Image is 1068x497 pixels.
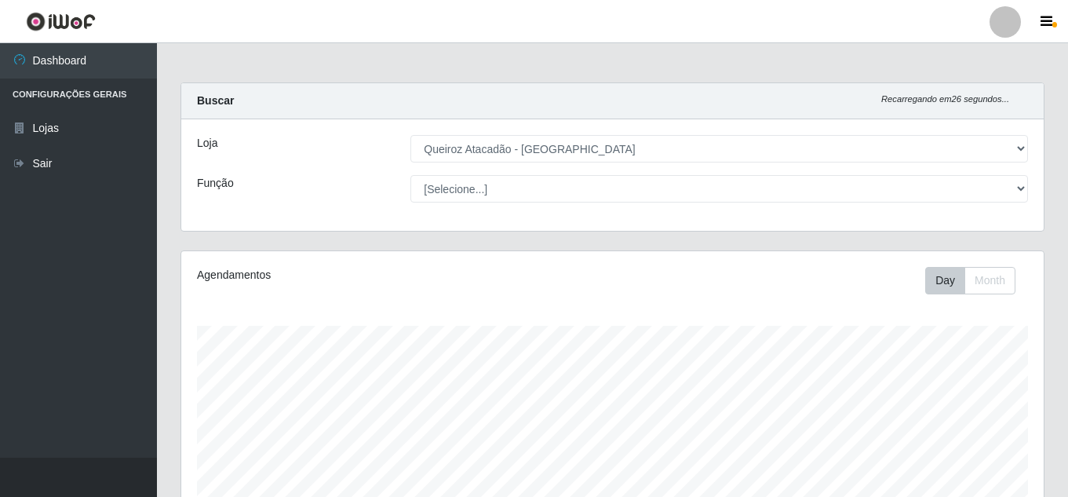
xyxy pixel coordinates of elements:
[881,94,1009,104] i: Recarregando em 26 segundos...
[197,267,530,283] div: Agendamentos
[197,94,234,107] strong: Buscar
[197,175,234,192] label: Função
[925,267,965,294] button: Day
[925,267,1015,294] div: First group
[925,267,1028,294] div: Toolbar with button groups
[26,12,96,31] img: CoreUI Logo
[197,135,217,152] label: Loja
[964,267,1015,294] button: Month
